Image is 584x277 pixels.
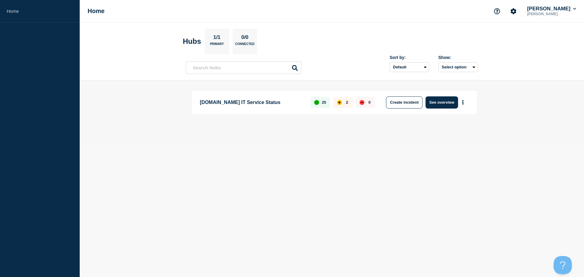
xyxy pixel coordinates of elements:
[438,55,478,60] div: Show:
[360,100,364,105] div: down
[200,96,304,109] p: [DOMAIN_NAME] IT Service Status
[390,55,429,60] div: Sort by:
[526,12,577,16] p: [PERSON_NAME]
[438,62,478,72] button: Select option
[526,6,577,12] button: [PERSON_NAME]
[507,5,520,18] button: Account settings
[186,61,301,74] input: Search Hubs
[459,97,467,108] button: More actions
[235,42,254,49] p: Connected
[211,34,223,42] p: 1/1
[426,96,458,109] button: See overview
[368,100,370,105] p: 0
[346,100,348,105] p: 2
[210,42,224,49] p: Primary
[554,256,572,274] iframe: Help Scout Beacon - Open
[314,100,319,105] div: up
[337,100,342,105] div: affected
[390,62,429,72] select: Sort by
[239,34,251,42] p: 0/0
[322,100,326,105] p: 25
[183,37,201,46] h2: Hubs
[88,8,105,15] h1: Home
[386,96,422,109] button: Create incident
[491,5,503,18] button: Support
